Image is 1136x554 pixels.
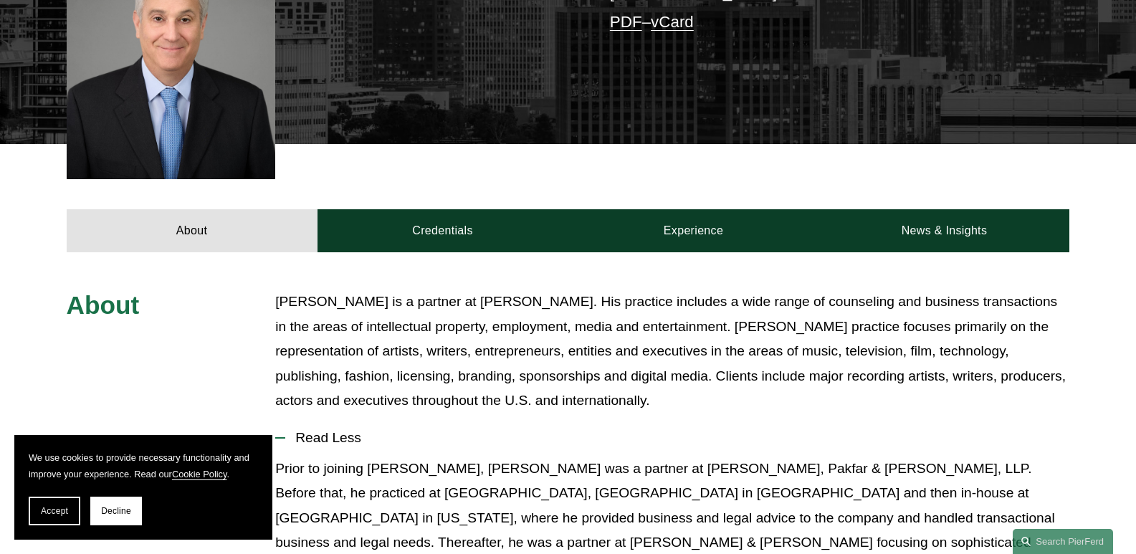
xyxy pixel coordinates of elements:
[90,497,142,525] button: Decline
[67,209,318,252] a: About
[29,449,258,482] p: We use cookies to provide necessary functionality and improve your experience. Read our .
[285,430,1069,446] span: Read Less
[651,13,694,31] a: vCard
[172,469,227,479] a: Cookie Policy
[101,506,131,516] span: Decline
[275,290,1069,414] p: [PERSON_NAME] is a partner at [PERSON_NAME]. His practice includes a wide range of counseling and...
[275,419,1069,457] button: Read Less
[14,435,272,540] section: Cookie banner
[67,291,140,319] span: About
[818,209,1069,252] a: News & Insights
[1013,529,1113,554] a: Search this site
[41,506,68,516] span: Accept
[568,209,819,252] a: Experience
[610,13,642,31] a: PDF
[318,209,568,252] a: Credentials
[29,497,80,525] button: Accept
